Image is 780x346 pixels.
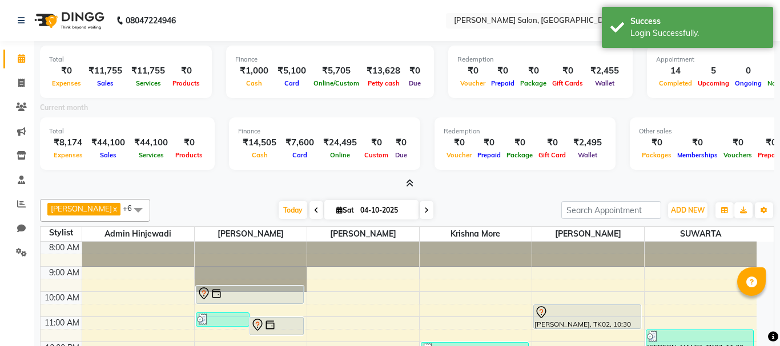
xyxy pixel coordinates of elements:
[517,79,549,87] span: Package
[639,151,674,159] span: Packages
[172,151,206,159] span: Products
[391,136,411,149] div: ₹0
[721,151,755,159] span: Vouchers
[243,79,265,87] span: Cash
[695,79,732,87] span: Upcoming
[475,136,504,149] div: ₹0
[170,79,203,87] span: Products
[42,292,82,304] div: 10:00 AM
[112,204,117,213] a: x
[290,151,310,159] span: Card
[365,79,403,87] span: Petty cash
[196,313,250,326] div: BALAJI 2, TK03, 10:50 AM-11:25 AM, Tattoo Fade cut,Clean shave
[273,64,311,78] div: ₹5,100
[249,151,271,159] span: Cash
[645,227,757,241] span: SUWARTA
[639,136,674,149] div: ₹0
[82,227,194,241] span: admin hinjewadi
[195,227,307,241] span: [PERSON_NAME]
[488,64,517,78] div: ₹0
[307,227,419,241] span: [PERSON_NAME]
[671,206,705,214] span: ADD NEW
[235,55,425,64] div: Finance
[51,204,112,213] span: [PERSON_NAME]
[475,151,504,159] span: Prepaid
[549,79,586,87] span: Gift Cards
[47,242,82,254] div: 8:00 AM
[569,136,606,149] div: ₹2,495
[444,127,606,136] div: Redemption
[721,136,755,149] div: ₹0
[656,64,695,78] div: 14
[40,103,88,113] label: Current month
[281,136,319,149] div: ₹7,600
[549,64,586,78] div: ₹0
[586,64,624,78] div: ₹2,455
[49,55,203,64] div: Total
[457,79,488,87] span: Voucher
[732,79,765,87] span: Ongoing
[235,64,273,78] div: ₹1,000
[333,206,357,214] span: Sat
[488,79,517,87] span: Prepaid
[420,227,532,241] span: krishna more
[668,202,707,218] button: ADD NEW
[536,136,569,149] div: ₹0
[29,5,107,36] img: logo
[123,203,140,213] span: +6
[504,151,536,159] span: Package
[406,79,424,87] span: Due
[444,136,475,149] div: ₹0
[457,55,624,64] div: Redemption
[592,79,617,87] span: Wallet
[534,305,641,328] div: [PERSON_NAME], TK02, 10:30 AM-11:30 AM, BEARBERY FACIAL
[170,64,203,78] div: ₹0
[457,64,488,78] div: ₹0
[357,202,414,219] input: 2025-10-04
[133,79,164,87] span: Services
[695,64,732,78] div: 5
[561,201,661,219] input: Search Appointment
[238,136,281,149] div: ₹14,505
[238,127,411,136] div: Finance
[196,286,303,303] div: [PERSON_NAME], TK01, 09:45 AM-10:30 AM, Powermix spa mens
[126,5,176,36] b: 08047224946
[392,151,410,159] span: Due
[84,64,127,78] div: ₹11,755
[279,201,307,219] span: Today
[674,151,721,159] span: Memberships
[130,136,172,149] div: ₹44,100
[532,227,644,241] span: [PERSON_NAME]
[41,227,82,239] div: Stylist
[327,151,353,159] span: Online
[49,79,84,87] span: Expenses
[517,64,549,78] div: ₹0
[630,15,765,27] div: Success
[49,136,87,149] div: ₹8,174
[674,136,721,149] div: ₹0
[504,136,536,149] div: ₹0
[361,136,391,149] div: ₹0
[87,136,130,149] div: ₹44,100
[172,136,206,149] div: ₹0
[319,136,361,149] div: ₹24,495
[630,27,765,39] div: Login Successfully.
[282,79,302,87] span: Card
[656,79,695,87] span: Completed
[536,151,569,159] span: Gift Card
[49,64,84,78] div: ₹0
[97,151,119,159] span: Sales
[42,317,82,329] div: 11:00 AM
[47,267,82,279] div: 9:00 AM
[732,64,765,78] div: 0
[250,317,303,335] div: [PERSON_NAME], TK01, 11:00 AM-11:45 AM, Powermix spa short
[51,151,86,159] span: Expenses
[94,79,116,87] span: Sales
[405,64,425,78] div: ₹0
[575,151,600,159] span: Wallet
[136,151,167,159] span: Services
[49,127,206,136] div: Total
[127,64,170,78] div: ₹11,755
[361,151,391,159] span: Custom
[311,64,362,78] div: ₹5,705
